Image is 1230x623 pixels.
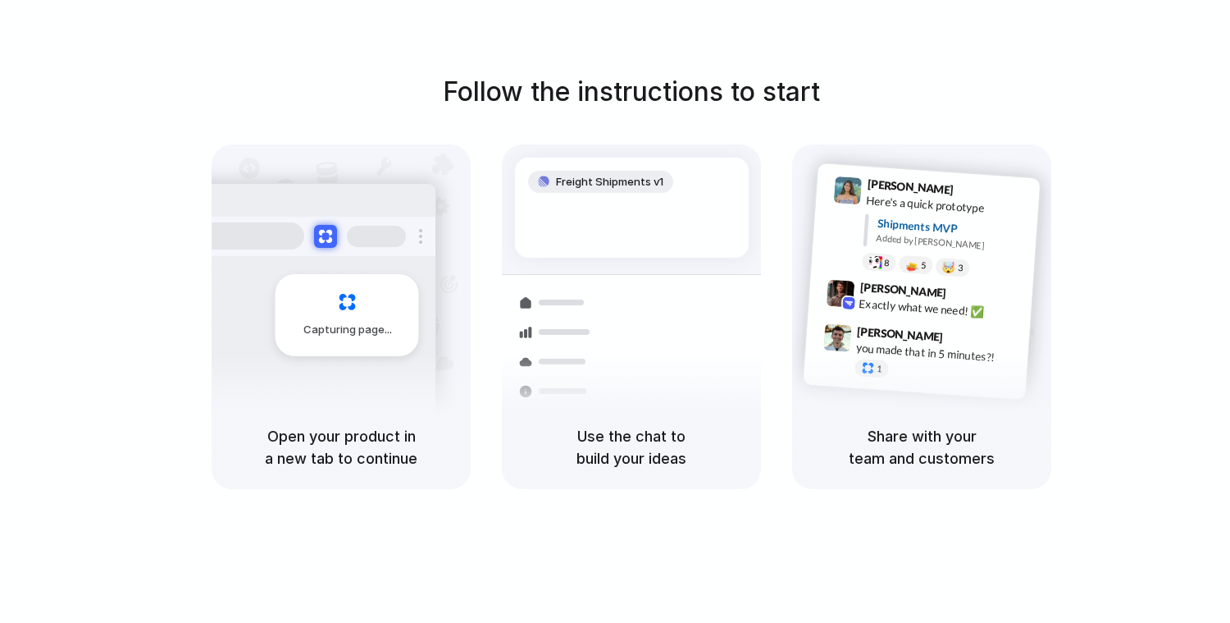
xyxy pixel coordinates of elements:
span: [PERSON_NAME] [859,277,946,301]
div: Exactly what we need! ✅ [859,295,1023,323]
span: 9:47 AM [948,330,982,350]
div: Shipments MVP [877,214,1028,241]
span: Capturing page [303,322,394,338]
span: 3 [958,263,963,272]
h5: Open your product in a new tab to continue [231,425,451,470]
h5: Use the chat to build your ideas [522,425,741,470]
span: 9:41 AM [959,182,992,202]
div: Added by [PERSON_NAME] [876,231,1027,254]
div: you made that in 5 minutes?! [855,339,1019,367]
span: Freight Shipments v1 [556,174,663,190]
div: Here's a quick prototype [866,191,1030,219]
span: [PERSON_NAME] [857,322,944,346]
span: 8 [884,258,890,267]
span: [PERSON_NAME] [867,175,954,199]
span: 5 [921,260,927,269]
h1: Follow the instructions to start [443,72,820,112]
span: 9:42 AM [951,286,985,305]
span: 1 [877,364,882,373]
div: 🤯 [942,261,956,273]
h5: Share with your team and customers [812,425,1032,470]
